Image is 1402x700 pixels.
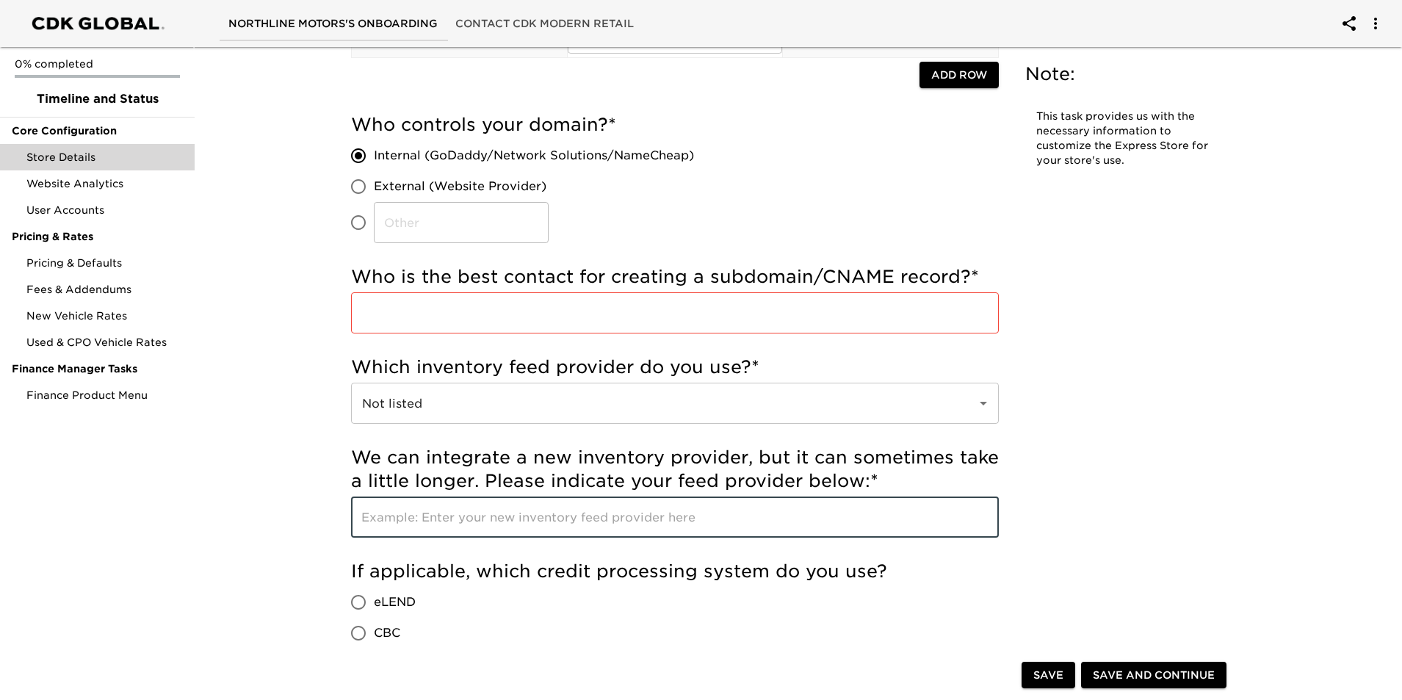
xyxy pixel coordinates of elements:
button: Save [1022,662,1075,689]
span: User Accounts [26,203,183,217]
span: Northline Motors's Onboarding [228,15,438,33]
h5: Which inventory feed provider do you use? [351,356,999,379]
button: Save and Continue [1081,662,1226,689]
span: CBC [374,624,400,642]
span: Timeline and Status [12,90,183,108]
span: Save and Continue [1093,666,1215,685]
button: Add Row [919,62,999,89]
p: This task provides us with the necessary information to customize the Express Store for your stor... [1036,109,1213,168]
span: Internal (GoDaddy/Network Solutions/NameCheap) [374,147,694,165]
span: New Vehicle Rates [26,308,183,323]
h5: If applicable, which credit processing system do you use? [351,560,999,583]
span: Contact CDK Modern Retail [455,15,634,33]
button: account of current user [1331,6,1367,41]
span: Website Analytics [26,176,183,191]
button: Open [973,393,994,414]
h5: We can integrate a new inventory provider, but it can sometimes take a little longer. Please indi... [351,446,999,493]
span: Fees & Addendums [26,282,183,297]
span: Core Configuration [12,123,183,138]
input: Example: Enter your new inventory feed provider here [351,497,999,538]
span: Used & CPO Vehicle Rates [26,335,183,350]
span: Finance Manager Tasks [12,361,183,376]
button: account of current user [1358,6,1393,41]
span: Finance Product Menu [26,388,183,403]
span: Pricing & Rates [12,229,183,244]
span: eLEND [374,593,416,611]
p: 0% completed [15,57,180,71]
span: Store Details [26,150,183,165]
h5: Who controls your domain? [351,113,999,137]
span: Save [1033,666,1063,685]
span: Add Row [931,66,987,84]
h5: Who is the best contact for creating a subdomain/CNAME record? [351,265,999,289]
input: Other [374,202,549,243]
h5: Note: [1025,62,1224,86]
span: External (Website Provider) [374,178,546,195]
span: Pricing & Defaults [26,256,183,270]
